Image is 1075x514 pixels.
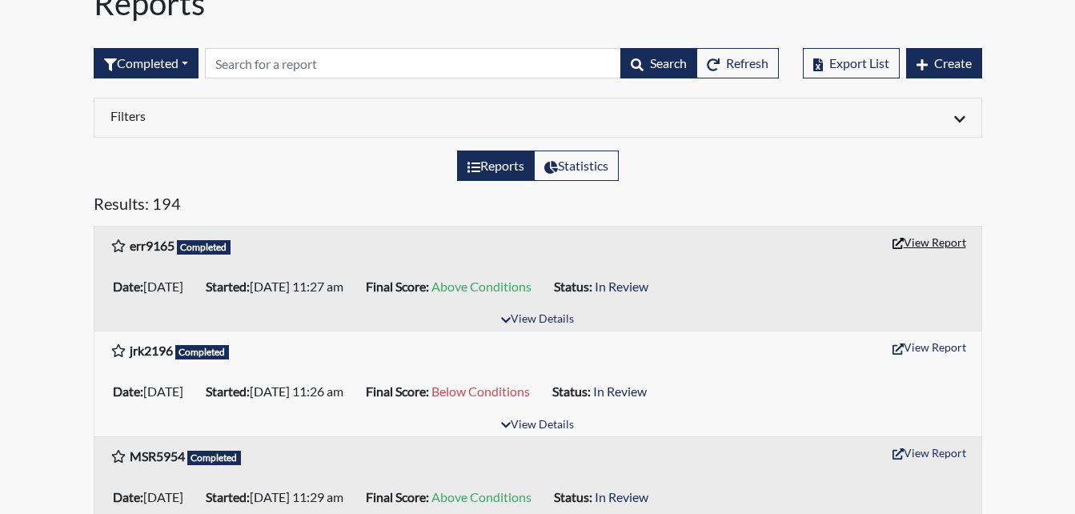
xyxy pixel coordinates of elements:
[803,48,900,78] button: Export List
[457,151,535,181] label: View the list of reports
[110,108,526,123] h6: Filters
[106,274,199,299] li: [DATE]
[906,48,982,78] button: Create
[130,448,185,464] b: MSR5954
[650,55,687,70] span: Search
[106,379,199,404] li: [DATE]
[94,48,199,78] div: Filter by interview status
[175,345,230,359] span: Completed
[106,484,199,510] li: [DATE]
[94,48,199,78] button: Completed
[934,55,972,70] span: Create
[113,489,143,504] b: Date:
[431,489,531,504] span: Above Conditions
[205,48,621,78] input: Search by Registration ID, Interview Number, or Investigation Name.
[726,55,768,70] span: Refresh
[130,238,174,253] b: err9165
[94,194,982,219] h5: Results: 194
[494,415,581,436] button: View Details
[431,279,531,294] span: Above Conditions
[177,240,231,255] span: Completed
[366,489,429,504] b: Final Score:
[593,383,647,399] span: In Review
[885,440,973,465] button: View Report
[113,383,143,399] b: Date:
[199,484,359,510] li: [DATE] 11:29 am
[206,383,250,399] b: Started:
[829,55,889,70] span: Export List
[534,151,619,181] label: View statistics about completed interviews
[366,279,429,294] b: Final Score:
[187,451,242,465] span: Completed
[494,309,581,331] button: View Details
[98,108,977,127] div: Click to expand/collapse filters
[552,383,591,399] b: Status:
[595,279,648,294] span: In Review
[554,279,592,294] b: Status:
[206,489,250,504] b: Started:
[130,343,173,358] b: jrk2196
[696,48,779,78] button: Refresh
[554,489,592,504] b: Status:
[595,489,648,504] span: In Review
[431,383,530,399] span: Below Conditions
[620,48,697,78] button: Search
[885,335,973,359] button: View Report
[113,279,143,294] b: Date:
[885,230,973,255] button: View Report
[199,274,359,299] li: [DATE] 11:27 am
[366,383,429,399] b: Final Score:
[206,279,250,294] b: Started:
[199,379,359,404] li: [DATE] 11:26 am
